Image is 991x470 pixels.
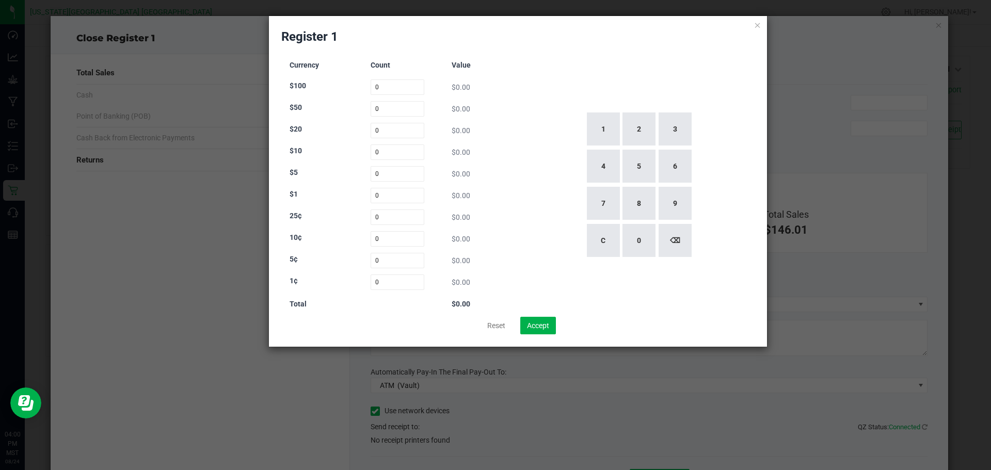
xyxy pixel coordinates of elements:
button: C [587,224,620,257]
button: 9 [659,187,692,220]
label: $50 [290,102,302,113]
span: $0.00 [452,256,470,265]
button: 3 [659,112,692,145]
input: Count [371,166,425,182]
h3: Value [452,61,506,69]
h2: Register 1 [281,28,338,45]
label: $10 [290,145,302,156]
button: 2 [622,112,656,145]
label: 25¢ [290,210,302,221]
input: Count [371,253,425,268]
button: 0 [622,224,656,257]
h3: $0.00 [452,300,506,308]
input: Count [371,209,425,225]
h3: Currency [290,61,344,69]
button: 8 [622,187,656,220]
label: $5 [290,167,298,178]
input: Count [371,274,425,290]
label: 1¢ [290,275,298,286]
span: $0.00 [452,213,470,221]
span: $0.00 [452,83,470,91]
span: $0.00 [452,126,470,135]
span: $0.00 [452,170,470,178]
span: $0.00 [452,235,470,243]
button: Accept [520,317,556,334]
button: 4 [587,150,620,183]
span: $0.00 [452,278,470,286]
button: Reset [481,317,512,334]
input: Count [371,231,425,247]
label: 10¢ [290,232,302,243]
h3: Count [371,61,425,69]
button: 7 [587,187,620,220]
label: $1 [290,189,298,200]
span: $0.00 [452,191,470,200]
iframe: Resource center [10,387,41,418]
button: 6 [659,150,692,183]
input: Count [371,101,425,117]
label: $20 [290,124,302,135]
input: Count [371,79,425,95]
span: $0.00 [452,105,470,113]
button: 1 [587,112,620,145]
label: $100 [290,80,306,91]
h3: Total [290,300,344,308]
input: Count [371,188,425,203]
span: $0.00 [452,148,470,156]
button: 5 [622,150,656,183]
label: 5¢ [290,254,298,265]
input: Count [371,123,425,138]
button: ⌫ [659,224,692,257]
input: Count [371,144,425,160]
